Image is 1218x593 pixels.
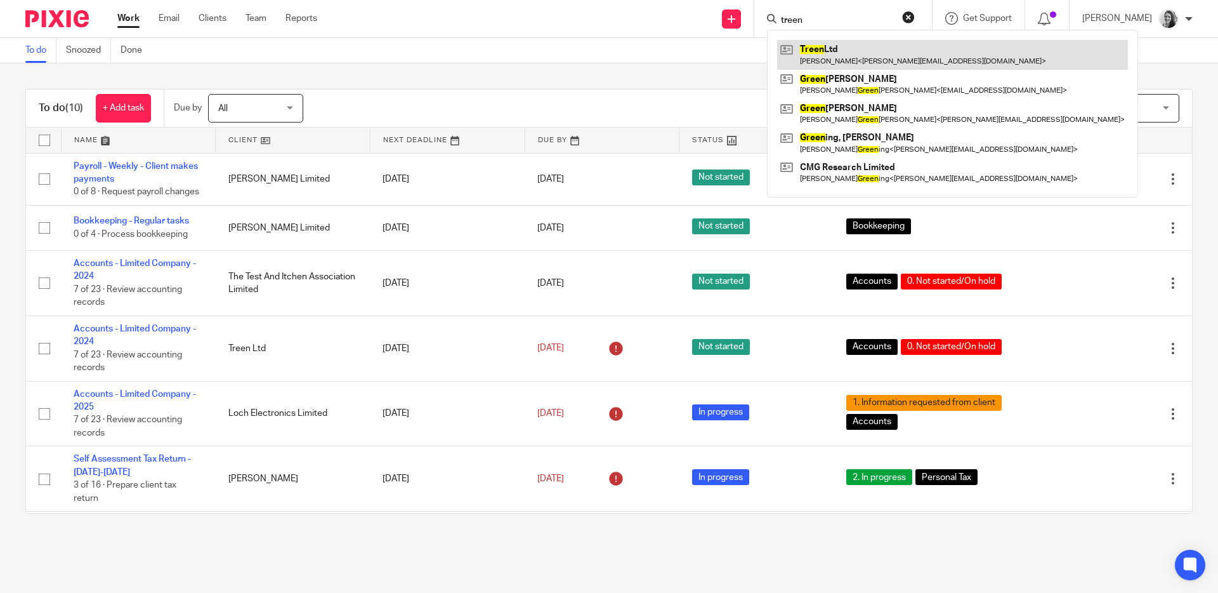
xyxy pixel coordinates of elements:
td: [DATE] [370,316,525,381]
a: Payroll - Weekly - Client makes payments [74,162,198,183]
a: Work [117,12,140,25]
span: All [218,104,228,113]
td: [DATE] [370,381,525,446]
span: 0. Not started/On hold [901,274,1002,290]
span: [DATE] [537,344,564,353]
a: Accounts - Limited Company - 2024 [74,324,196,346]
span: Not started [692,170,750,185]
span: Get Support [963,14,1012,23]
td: Loch Electronics Limited [216,381,370,446]
td: [DATE] [370,153,525,205]
span: [DATE] [537,279,564,288]
span: Not started [692,218,750,234]
span: In progress [692,469,749,485]
p: Due by [174,102,202,114]
a: + Add task [96,94,151,123]
span: Not started [692,339,750,355]
td: [PERSON_NAME] [216,512,370,577]
a: Done [121,38,152,63]
a: Accounts - Limited Company - 2024 [74,259,196,281]
img: IMG-0056.JPG [1158,9,1179,29]
a: Accounts - Limited Company - 2025 [74,390,196,411]
span: 0 of 4 · Process bookkeeping [74,230,188,239]
a: Reports [285,12,317,25]
span: Personal Tax [915,469,978,485]
span: Accounts [846,274,898,290]
p: [PERSON_NAME] [1082,12,1152,25]
a: Email [159,12,180,25]
span: 7 of 23 · Review accounting records [74,350,182,373]
a: Self Assessment Tax Return - [DATE]-[DATE] [74,455,191,476]
td: Treen Ltd [216,316,370,381]
td: [DATE] [370,251,525,316]
span: (10) [65,103,83,113]
span: [DATE] [537,175,564,183]
img: Pixie [25,10,89,27]
td: The Test And Itchen Association Limited [216,251,370,316]
a: Team [246,12,266,25]
span: Accounts [846,339,898,355]
span: [DATE] [537,409,564,418]
a: Bookkeeping - Regular tasks [74,217,189,225]
span: [DATE] [537,223,564,232]
button: Clear [902,11,915,23]
span: 7 of 23 · Review accounting records [74,416,182,438]
a: To do [25,38,56,63]
span: Bookkeeping [846,218,911,234]
span: 1. Information requested from client [846,395,1002,411]
span: Accounts [846,414,898,430]
span: 2. In progress [846,469,912,485]
span: [DATE] [537,474,564,483]
td: [DATE] [370,205,525,250]
td: [PERSON_NAME] Limited [216,153,370,205]
td: [PERSON_NAME] Limited [216,205,370,250]
span: 0 of 8 · Request payroll changes [74,187,199,196]
span: In progress [692,404,749,420]
td: [DATE] [370,512,525,577]
a: Clients [199,12,226,25]
h1: To do [39,102,83,115]
td: [DATE] [370,446,525,512]
td: [PERSON_NAME] [216,446,370,512]
input: Search [780,15,894,27]
a: Snoozed [66,38,111,63]
span: 7 of 23 · Review accounting records [74,285,182,307]
span: Not started [692,274,750,290]
span: 0. Not started/On hold [901,339,1002,355]
span: 3 of 16 · Prepare client tax return [74,481,176,503]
